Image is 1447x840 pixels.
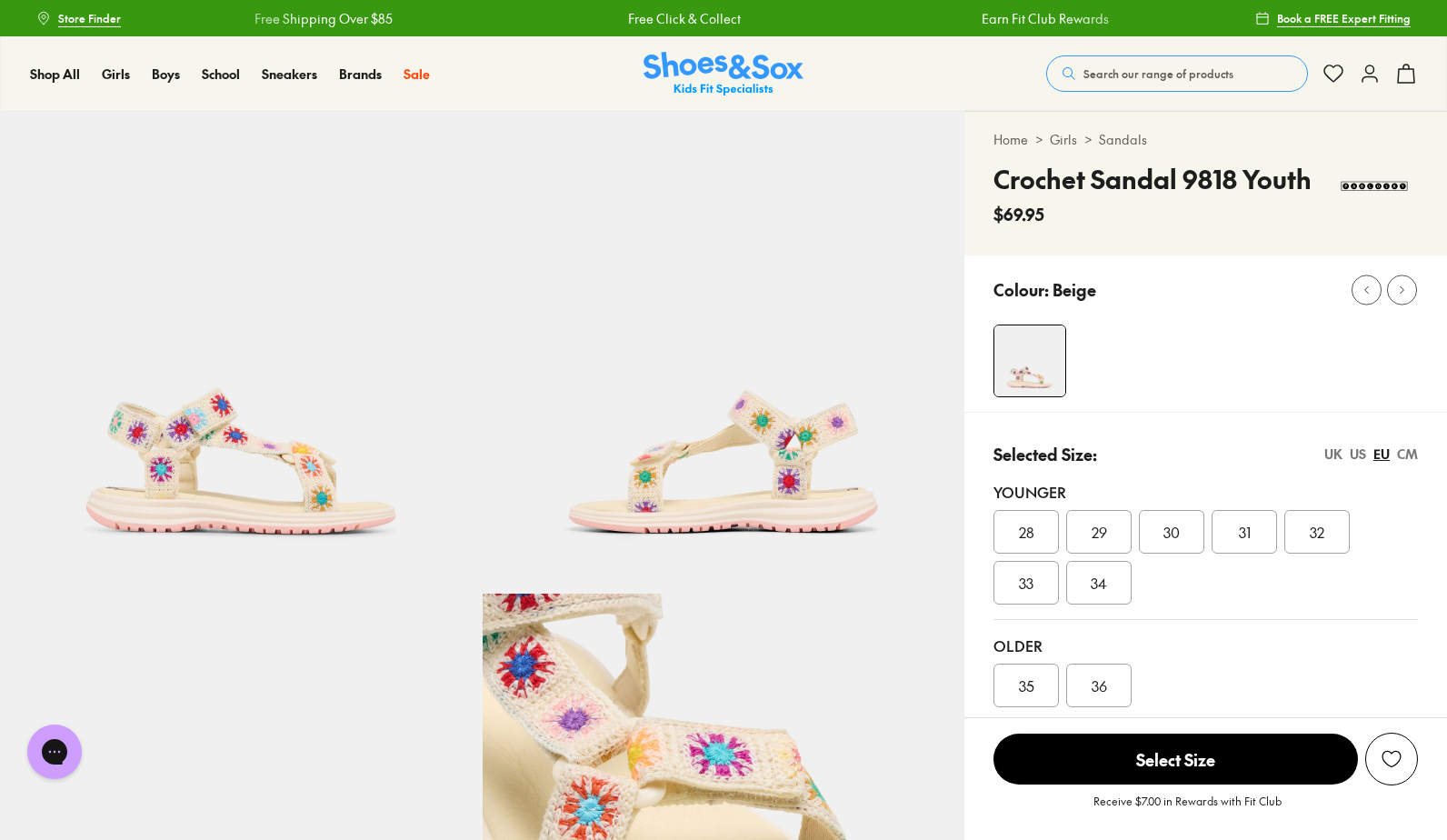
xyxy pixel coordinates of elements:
p: Beige [1053,277,1096,302]
span: Book a FREE Expert Fitting [1277,10,1411,26]
span: School [202,65,240,83]
div: > > [993,130,1418,149]
img: 4-546990_1 [994,325,1065,396]
a: Free Click & Collect [627,9,740,28]
a: Sandals [1099,130,1147,149]
button: Add to Wishlist [1365,733,1418,785]
iframe: Gorgias live chat messenger [18,718,91,785]
img: Vendor logo [1331,160,1418,215]
span: Brands [339,65,382,83]
a: Girls [102,65,130,84]
div: Younger [993,481,1418,503]
span: Search our range of products [1083,65,1233,82]
div: EU [1373,445,1390,464]
a: Boys [152,65,180,84]
img: SNS_Logo_Responsive.svg [644,52,803,96]
span: Select Size [993,734,1358,785]
span: 28 [1019,521,1034,543]
a: Shoes & Sox [644,52,803,96]
a: Earn Fit Club Rewards [981,9,1108,28]
span: 29 [1092,521,1107,543]
p: Selected Size: [993,442,1097,466]
a: Brands [339,65,382,84]
span: 34 [1091,572,1107,594]
span: Sale [404,65,430,83]
span: 35 [1019,675,1034,696]
p: Colour: [993,277,1049,302]
span: 32 [1310,521,1324,543]
span: Girls [102,65,130,83]
button: Select Size [993,733,1358,785]
h4: Crochet Sandal 9818 Youth [993,160,1312,198]
a: Girls [1050,130,1077,149]
div: UK [1324,445,1342,464]
div: CM [1397,445,1418,464]
span: 30 [1163,521,1180,543]
span: 36 [1092,675,1107,696]
a: Store Finder [36,2,121,35]
span: 31 [1239,521,1251,543]
div: US [1350,445,1366,464]
span: Store Finder [58,10,121,26]
a: School [202,65,240,84]
a: Free Shipping Over $85 [254,9,392,28]
span: Sneakers [262,65,317,83]
a: Shop All [30,65,80,84]
a: Book a FREE Expert Fitting [1255,2,1411,35]
span: Shop All [30,65,80,83]
a: Sale [404,65,430,84]
span: Boys [152,65,180,83]
span: $69.95 [993,202,1044,226]
button: Search our range of products [1046,55,1308,92]
p: Receive $7.00 in Rewards with Fit Club [1093,793,1282,825]
span: 33 [1019,572,1033,594]
a: Home [993,130,1028,149]
img: 5-546991_1 [483,111,965,594]
div: Older [993,635,1418,656]
a: Sneakers [262,65,317,84]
